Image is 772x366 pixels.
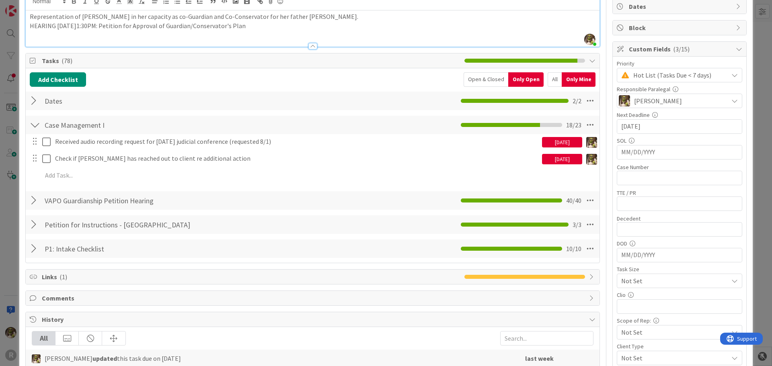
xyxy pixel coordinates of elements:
span: Not Set [621,327,724,338]
span: 2 / 2 [573,96,581,106]
span: Hot List (Tasks Due < 7 days) [633,70,724,81]
b: last week [525,354,554,362]
input: Add Checklist... [42,118,223,132]
span: Not Set [621,352,724,364]
img: DG [619,95,630,106]
span: [PERSON_NAME] this task due on [DATE] [45,354,181,363]
div: Priority [617,61,742,66]
input: Add Checklist... [42,241,223,256]
span: ( 1 ) [60,273,67,281]
span: Block [629,23,732,33]
input: MM/DD/YYYY [621,145,738,159]
p: Check if [PERSON_NAME] has reached out to client re additional action [55,154,539,163]
label: Decedent [617,215,641,222]
span: Links [42,272,460,282]
span: Tasks [42,56,460,65]
span: Comments [42,293,585,303]
div: [DATE] [542,137,582,147]
span: 3 / 3 [573,220,581,229]
input: MM/DD/YYYY [621,248,738,262]
span: History [42,315,585,324]
img: DG [586,137,597,148]
div: Only Mine [562,72,595,87]
label: TTE / PR [617,189,636,196]
p: HEARING [DATE]1:30PM: Petition for Approval of Guardian/Conservator's Plan [30,21,595,31]
input: Add Checklist... [42,193,223,208]
div: All [32,331,55,345]
span: ( 3/15 ) [673,45,690,53]
span: Support [17,1,37,11]
div: Scope of Rep: [617,318,742,323]
div: Clio [617,292,742,298]
div: Only Open [508,72,544,87]
div: Responsible Paralegal [617,86,742,92]
label: Case Number [617,164,649,171]
span: Not Set [621,275,724,286]
img: DG [586,154,597,165]
div: DOD [617,241,742,246]
input: MM/DD/YYYY [621,120,738,133]
input: Search... [500,331,593,346]
input: Add Checklist... [42,94,223,108]
span: 40 / 40 [566,196,581,205]
span: [PERSON_NAME] [634,96,682,106]
div: SOL [617,138,742,143]
p: Received audio recording request for [DATE] judicial conference (requested 8/1) [55,137,539,146]
div: Open & Closed [464,72,508,87]
div: Next Deadline [617,112,742,118]
div: Task Size [617,266,742,272]
span: 18 / 23 [566,120,581,130]
span: Dates [629,2,732,11]
span: ( 78 ) [62,57,72,65]
button: Add Checklist [30,72,86,87]
span: Custom Fields [629,44,732,54]
div: Client Type [617,344,742,349]
p: Representation of [PERSON_NAME] in her capacity as co-Guardian and Co-Conservator for her father ... [30,12,595,21]
div: [DATE] [542,154,582,164]
img: DG [32,354,41,363]
span: 10 / 10 [566,244,581,254]
img: yW9LRPfq2I1p6cQkqhMnMPjKb8hcA9gF.jpg [584,34,595,45]
input: Add Checklist... [42,217,223,232]
div: All [548,72,562,87]
b: updated [92,354,117,362]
